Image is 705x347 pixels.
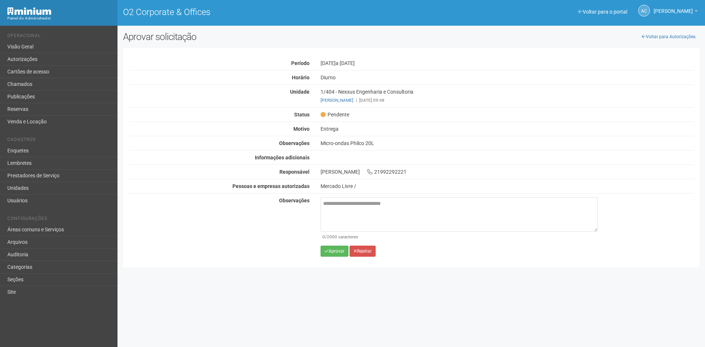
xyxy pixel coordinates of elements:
[315,169,699,175] div: [PERSON_NAME] 21992292221
[232,183,310,189] strong: Pessoas e empresas autorizadas
[315,60,699,66] div: [DATE]
[255,155,310,160] strong: Informações adicionais
[7,33,112,41] li: Operacional
[654,1,693,14] span: Ana Carla de Carvalho Silva
[7,216,112,224] li: Configurações
[279,140,310,146] strong: Observações
[290,89,310,95] strong: Unidade
[279,198,310,203] strong: Observações
[638,5,650,17] a: AC
[350,246,376,257] button: Rejeitar
[315,88,699,104] div: 1/404 - Nexxus Engenharia e Consultoria
[315,126,699,132] div: Entrega
[292,75,310,80] strong: Horário
[293,126,310,132] strong: Motivo
[578,9,627,15] a: Voltar para o portal
[123,31,406,42] h2: Aprovar solicitação
[322,234,325,239] span: 0
[7,7,51,15] img: Minium
[321,98,353,103] a: [PERSON_NAME]
[123,7,406,17] h1: O2 Corporate & Offices
[321,97,694,104] div: [DATE] 09:48
[279,169,310,175] strong: Responsável
[321,246,348,257] button: Aprovar
[638,31,699,42] a: Voltar para Autorizações
[315,140,699,147] div: Micro-ondas Philco 20L
[336,60,355,66] span: a [DATE]
[7,137,112,145] li: Cadastros
[7,15,112,22] div: Painel do Administrador
[321,111,349,118] span: Pendente
[654,9,698,15] a: [PERSON_NAME]
[322,234,596,240] div: /2000 caracteres
[321,183,694,189] div: Mercado Livre /
[294,112,310,118] strong: Status
[291,60,310,66] strong: Período
[315,74,699,81] div: Diurno
[356,98,357,103] span: |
